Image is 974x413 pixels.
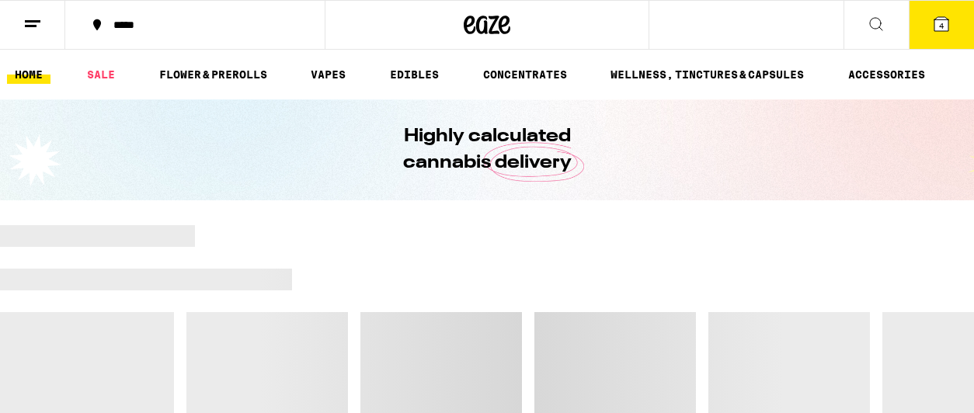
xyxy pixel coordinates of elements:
a: SALE [79,65,123,84]
button: 4 [909,1,974,49]
a: FLOWER & PREROLLS [151,65,275,84]
a: HOME [7,65,50,84]
a: EDIBLES [382,65,447,84]
h1: Highly calculated cannabis delivery [359,123,615,176]
a: ACCESSORIES [840,65,933,84]
span: 4 [939,21,944,30]
a: WELLNESS, TINCTURES & CAPSULES [603,65,812,84]
a: CONCENTRATES [475,65,575,84]
a: VAPES [303,65,353,84]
